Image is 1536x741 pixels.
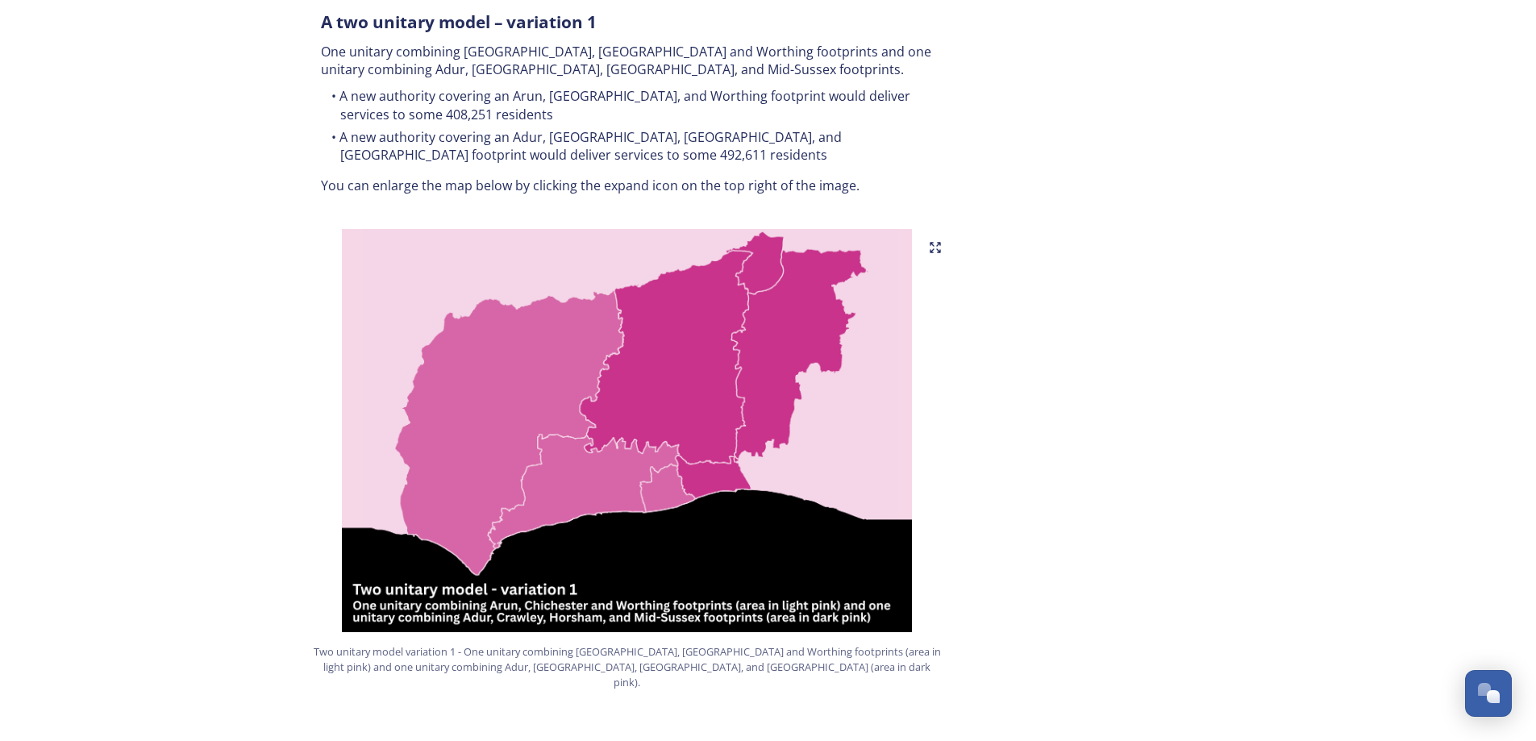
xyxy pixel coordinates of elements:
strong: A two unitary model – variation 1 [321,10,597,33]
li: A new authority covering an Adur, [GEOGRAPHIC_DATA], [GEOGRAPHIC_DATA], and [GEOGRAPHIC_DATA] foo... [321,128,934,164]
p: You can enlarge the map below by clicking the expand icon on the top right of the image. [321,177,934,195]
p: One unitary combining [GEOGRAPHIC_DATA], [GEOGRAPHIC_DATA] and Worthing footprints and one unitar... [321,43,934,79]
button: Open Chat [1465,670,1512,717]
span: Two unitary model variation 1 - One unitary combining [GEOGRAPHIC_DATA], [GEOGRAPHIC_DATA] and Wo... [313,644,942,691]
li: A new authority covering an Arun, [GEOGRAPHIC_DATA], and Worthing footprint would deliver service... [321,87,934,123]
